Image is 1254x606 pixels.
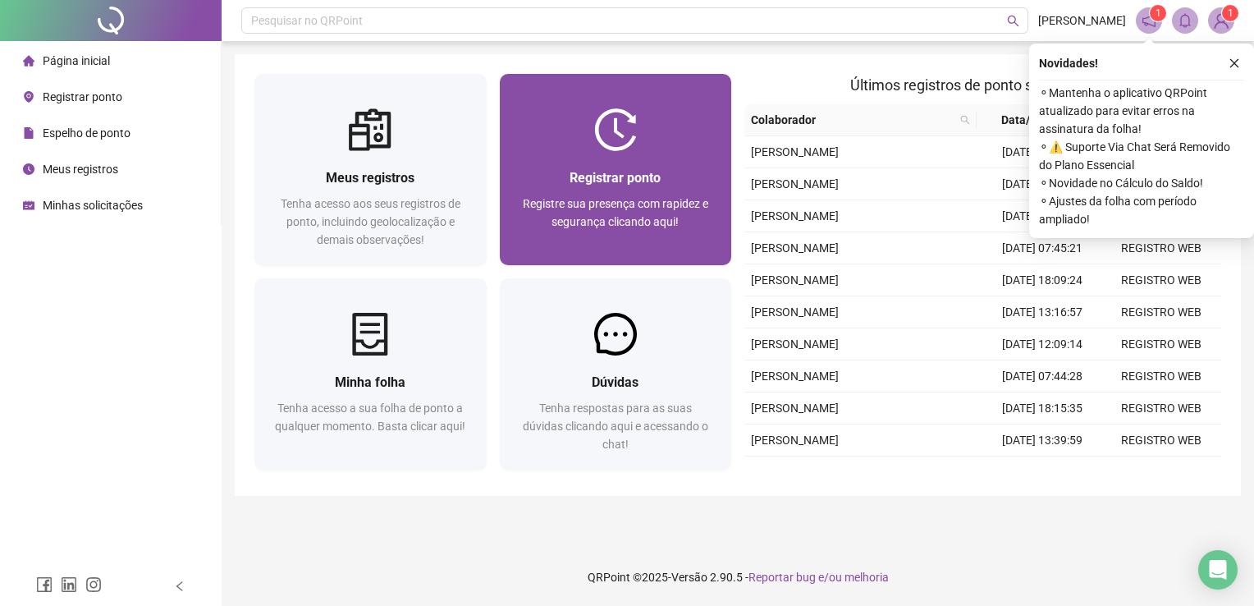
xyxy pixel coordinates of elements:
[23,163,34,175] span: clock-circle
[751,209,839,223] span: [PERSON_NAME]
[1228,7,1233,19] span: 1
[1102,425,1221,457] td: REGISTRO WEB
[1222,5,1238,21] sup: Atualize o seu contato no menu Meus Dados
[983,328,1102,360] td: [DATE] 12:09:14
[751,434,839,447] span: [PERSON_NAME]
[751,177,839,191] span: [PERSON_NAME]
[748,571,889,584] span: Reportar bug e/ou melhoria
[1142,13,1156,28] span: notification
[23,55,34,67] span: home
[1007,15,1019,27] span: search
[43,126,130,140] span: Espelho de ponto
[43,54,110,67] span: Página inicial
[751,111,954,129] span: Colaborador
[254,74,487,265] a: Meus registrosTenha acesso aos seus registros de ponto, incluindo geolocalização e demais observa...
[983,200,1102,232] td: [DATE] 12:19:48
[751,145,839,158] span: [PERSON_NAME]
[751,402,839,415] span: [PERSON_NAME]
[523,197,708,228] span: Registre sua presença com rapidez e segurança clicando aqui!
[1102,457,1221,489] td: REGISTRO WEB
[1150,5,1166,21] sup: 1
[36,576,53,593] span: facebook
[751,241,839,255] span: [PERSON_NAME]
[254,278,487,470] a: Minha folhaTenha acesso a sua folha de ponto a qualquer momento. Basta clicar aqui!
[222,549,1254,606] footer: QRPoint © 2025 - 2.90.5 -
[1038,11,1126,30] span: [PERSON_NAME]
[281,197,460,246] span: Tenha acesso aos seus registros de ponto, incluindo geolocalização e demais observações!
[1039,192,1244,228] span: ⚬ Ajustes da folha com período ampliado!
[850,76,1115,94] span: Últimos registros de ponto sincronizados
[983,136,1102,168] td: [DATE] 18:24:44
[43,163,118,176] span: Meus registros
[326,170,414,186] span: Meus registros
[1178,13,1192,28] span: bell
[983,111,1073,129] span: Data/Hora
[1102,264,1221,296] td: REGISTRO WEB
[671,571,707,584] span: Versão
[751,273,839,287] span: [PERSON_NAME]
[1102,328,1221,360] td: REGISTRO WEB
[1156,7,1161,19] span: 1
[1229,57,1240,69] span: close
[983,232,1102,264] td: [DATE] 07:45:21
[570,170,661,186] span: Registrar ponto
[1102,296,1221,328] td: REGISTRO WEB
[23,127,34,139] span: file
[1102,360,1221,393] td: REGISTRO WEB
[1039,138,1244,174] span: ⚬ ⚠️ Suporte Via Chat Será Removido do Plano Essencial
[751,370,839,383] span: [PERSON_NAME]
[983,264,1102,296] td: [DATE] 18:09:24
[85,576,102,593] span: instagram
[977,104,1092,136] th: Data/Hora
[983,425,1102,457] td: [DATE] 13:39:59
[1198,550,1238,590] div: Open Intercom Messenger
[751,305,839,319] span: [PERSON_NAME]
[983,168,1102,200] td: [DATE] 13:35:36
[275,402,465,433] span: Tenha acesso a sua folha de ponto a qualquer momento. Basta clicar aqui!
[1039,84,1244,138] span: ⚬ Mantenha o aplicativo QRPoint atualizado para evitar erros na assinatura da folha!
[983,360,1102,393] td: [DATE] 07:44:28
[43,90,122,103] span: Registrar ponto
[500,278,732,470] a: DúvidasTenha respostas para as suas dúvidas clicando aqui e acessando o chat!
[23,91,34,103] span: environment
[983,393,1102,425] td: [DATE] 18:15:35
[174,581,185,592] span: left
[751,337,839,351] span: [PERSON_NAME]
[1039,174,1244,192] span: ⚬ Novidade no Cálculo do Saldo!
[43,199,143,212] span: Minhas solicitações
[592,374,638,390] span: Dúvidas
[960,115,970,125] span: search
[1102,393,1221,425] td: REGISTRO WEB
[983,296,1102,328] td: [DATE] 13:16:57
[1209,8,1233,33] img: 93203
[23,200,34,211] span: schedule
[957,108,973,132] span: search
[983,457,1102,489] td: [DATE] 12:26:50
[500,74,732,265] a: Registrar pontoRegistre sua presença com rapidez e segurança clicando aqui!
[1102,232,1221,264] td: REGISTRO WEB
[523,402,708,451] span: Tenha respostas para as suas dúvidas clicando aqui e acessando o chat!
[61,576,77,593] span: linkedin
[1039,54,1098,72] span: Novidades !
[335,374,405,390] span: Minha folha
